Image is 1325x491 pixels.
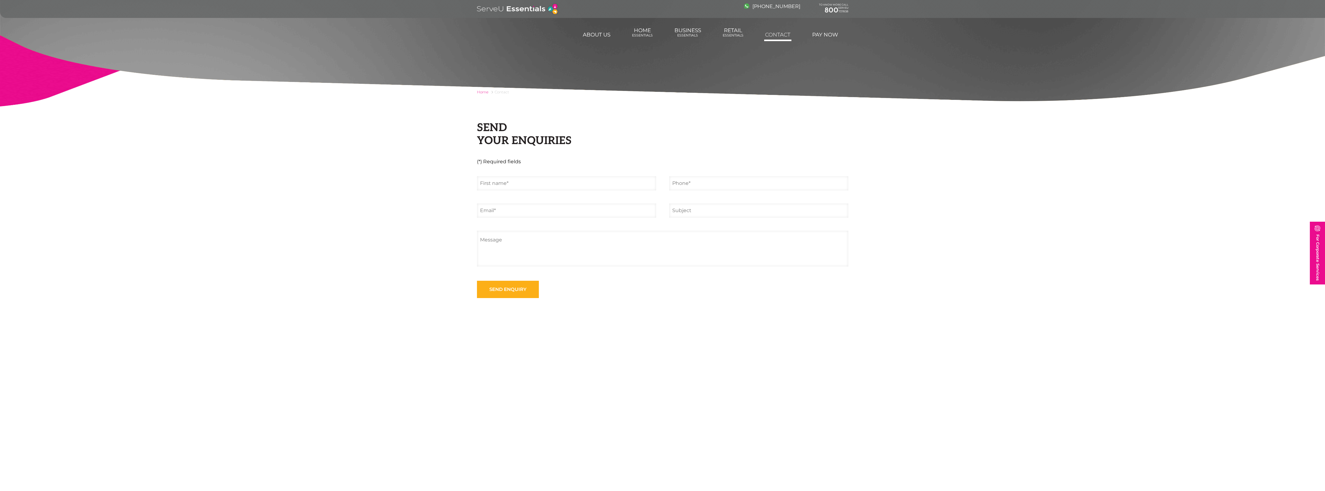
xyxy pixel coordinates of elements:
a: HomeEssentials [631,24,654,41]
a: 800737838 [819,6,848,14]
a: About us [582,28,611,41]
span: Essentials [674,33,701,37]
a: For Corporate Services [1310,222,1325,284]
a: BusinessEssentials [673,24,702,41]
input: Send enquiry [477,281,539,298]
small: (*) Required fields [477,158,521,165]
a: [PHONE_NUMBER] [744,3,800,9]
span: Essentials [632,33,653,37]
span: Contact [495,90,509,94]
img: image [744,3,749,9]
a: RetailEssentials [722,24,744,41]
input: Phone* [669,176,848,190]
input: First name* [477,176,656,190]
input: Email* [477,203,656,218]
div: TO KNOW MORE CALL SERVEU [819,3,848,15]
a: Contact [764,28,791,41]
img: image [1314,225,1320,231]
a: Home [477,90,488,94]
img: logo [477,3,558,15]
a: Pay Now [811,28,839,41]
h2: Send Your enquiries [477,121,848,147]
span: Essentials [723,33,743,37]
input: Subject [669,203,848,218]
span: 800 [825,6,838,14]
